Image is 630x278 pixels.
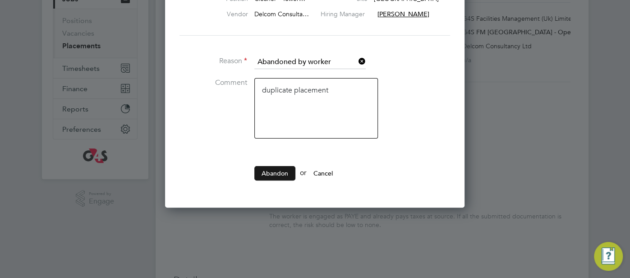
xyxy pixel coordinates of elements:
span: Delcom Consulta… [254,10,308,18]
label: Vendor [198,10,248,18]
label: Reason [179,56,247,66]
label: Comment [179,78,247,88]
span: [PERSON_NAME] [377,10,429,18]
button: Cancel [306,166,340,181]
label: Hiring Manager [320,10,371,18]
li: or [179,166,450,190]
input: Select one [254,56,366,69]
button: Engage Resource Center [594,242,623,271]
button: Abandon [254,166,295,181]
